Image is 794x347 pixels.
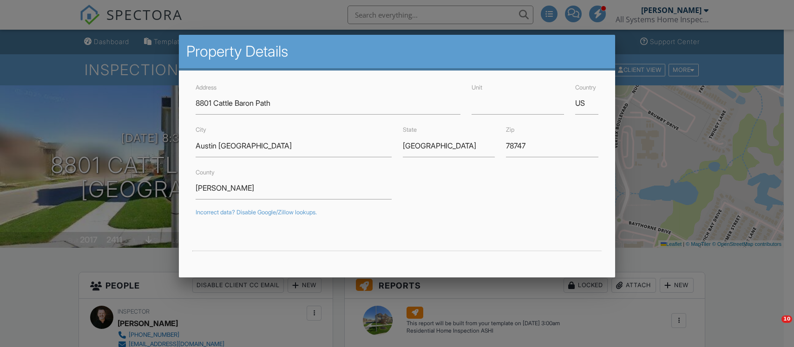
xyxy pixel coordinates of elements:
[472,84,482,91] label: Unit
[196,84,217,91] label: Address
[781,315,792,323] span: 10
[196,126,206,133] label: City
[762,315,785,338] iframe: Intercom live chat
[196,209,599,216] div: Incorrect data? Disable Google/Zillow lookups.
[186,42,608,61] h2: Property Details
[403,126,417,133] label: State
[196,169,215,176] label: County
[575,84,596,91] label: Country
[506,126,514,133] label: Zip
